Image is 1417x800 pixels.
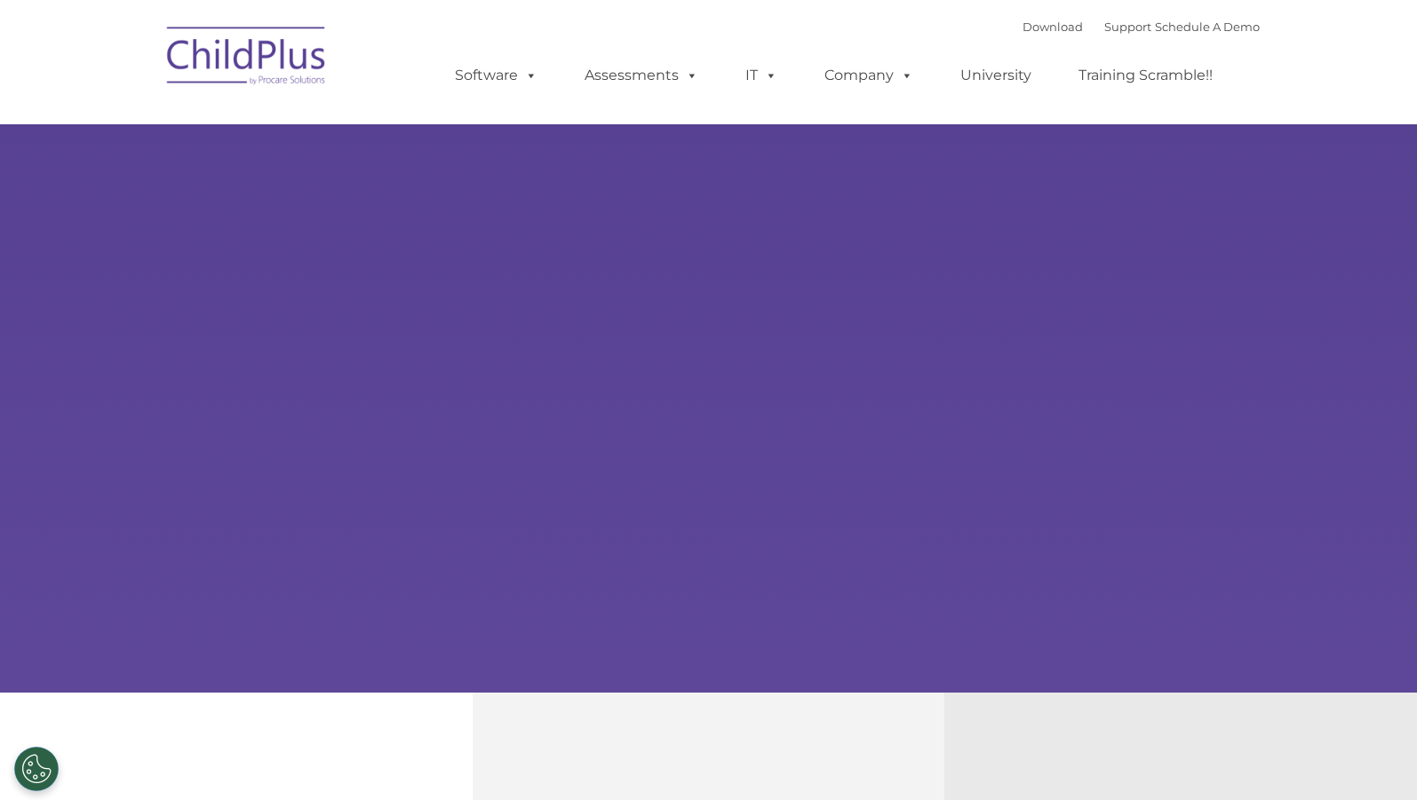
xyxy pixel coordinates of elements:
a: Download [1023,20,1083,34]
img: ChildPlus by Procare Solutions [158,14,336,103]
a: Software [437,58,555,93]
a: Support [1104,20,1151,34]
a: Company [807,58,931,93]
a: Assessments [567,58,716,93]
a: IT [728,58,795,93]
button: Cookies Settings [14,747,59,791]
font: | [1023,20,1260,34]
a: Schedule A Demo [1155,20,1260,34]
a: University [943,58,1049,93]
a: Training Scramble!! [1061,58,1230,93]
